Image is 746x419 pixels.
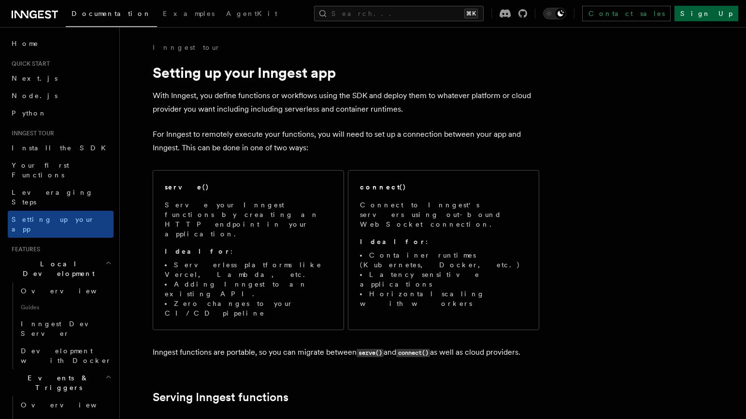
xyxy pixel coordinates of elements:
[464,9,478,18] kbd: ⌘K
[8,87,114,104] a: Node.js
[21,347,112,364] span: Development with Docker
[17,396,114,414] a: Overview
[8,211,114,238] a: Setting up your app
[153,170,344,330] a: serve()Serve your Inngest functions by creating an HTTP endpoint in your application.Ideal for:Se...
[12,161,69,179] span: Your first Functions
[21,401,120,409] span: Overview
[12,109,47,117] span: Python
[165,299,332,318] li: Zero changes to your CI/CD pipeline
[360,237,527,246] p: :
[8,246,40,253] span: Features
[8,373,105,392] span: Events & Triggers
[17,342,114,369] a: Development with Docker
[153,89,539,116] p: With Inngest, you define functions or workflows using the SDK and deploy them to whatever platfor...
[153,64,539,81] h1: Setting up your Inngest app
[12,188,93,206] span: Leveraging Steps
[360,238,426,246] strong: Ideal for
[8,259,105,278] span: Local Development
[153,43,220,52] a: Inngest tour
[360,182,406,192] h2: connect()
[12,39,39,48] span: Home
[66,3,157,27] a: Documentation
[360,200,527,229] p: Connect to Inngest's servers using out-bound WebSocket connection.
[8,184,114,211] a: Leveraging Steps
[543,8,566,19] button: Toggle dark mode
[8,60,50,68] span: Quick start
[165,260,332,279] li: Serverless platforms like Vercel, Lambda, etc.
[357,349,384,357] code: serve()
[8,130,54,137] span: Inngest tour
[153,128,539,155] p: For Inngest to remotely execute your functions, you will need to set up a connection between your...
[17,282,114,300] a: Overview
[348,170,539,330] a: connect()Connect to Inngest's servers using out-bound WebSocket connection.Ideal for:Container ru...
[674,6,738,21] a: Sign Up
[12,92,57,100] span: Node.js
[165,200,332,239] p: Serve your Inngest functions by creating an HTTP endpoint in your application.
[12,144,112,152] span: Install the SDK
[153,346,539,360] p: Inngest functions are portable, so you can migrate between and as well as cloud providers.
[360,270,527,289] li: Latency sensitive applications
[165,182,209,192] h2: serve()
[226,10,277,17] span: AgentKit
[163,10,215,17] span: Examples
[396,349,430,357] code: connect()
[12,216,95,233] span: Setting up your app
[8,35,114,52] a: Home
[153,390,288,404] a: Serving Inngest functions
[8,369,114,396] button: Events & Triggers
[21,320,103,337] span: Inngest Dev Server
[220,3,283,26] a: AgentKit
[8,139,114,157] a: Install the SDK
[165,247,230,255] strong: Ideal for
[157,3,220,26] a: Examples
[582,6,671,21] a: Contact sales
[21,287,120,295] span: Overview
[360,250,527,270] li: Container runtimes (Kubernetes, Docker, etc.)
[8,255,114,282] button: Local Development
[8,70,114,87] a: Next.js
[360,289,527,308] li: Horizontal scaling with workers
[17,315,114,342] a: Inngest Dev Server
[12,74,57,82] span: Next.js
[8,157,114,184] a: Your first Functions
[165,279,332,299] li: Adding Inngest to an existing API.
[314,6,484,21] button: Search...⌘K
[8,104,114,122] a: Python
[8,282,114,369] div: Local Development
[72,10,151,17] span: Documentation
[17,300,114,315] span: Guides
[165,246,332,256] p: :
